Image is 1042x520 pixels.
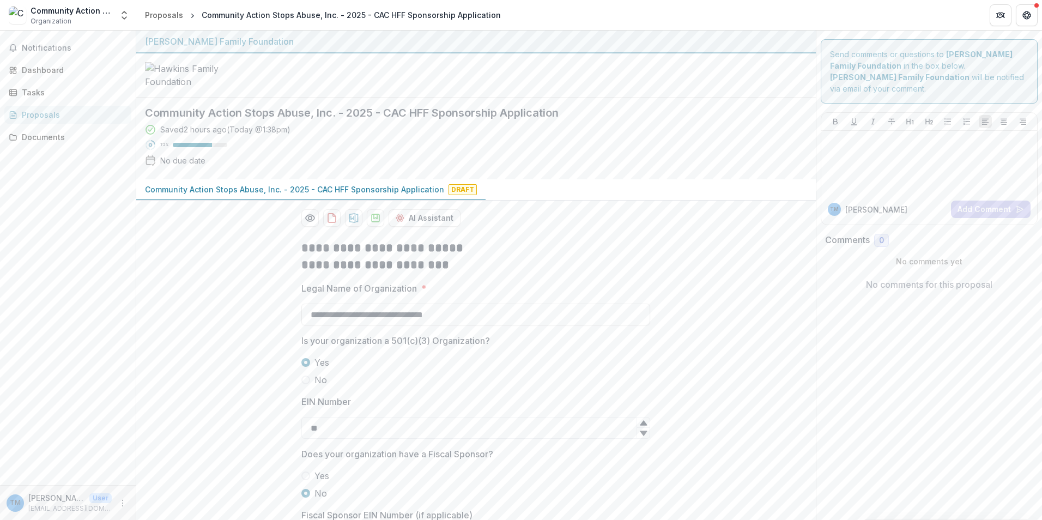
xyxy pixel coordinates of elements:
[160,124,290,135] div: Saved 2 hours ago ( Today @ 1:38pm )
[145,184,444,195] p: Community Action Stops Abuse, Inc. - 2025 - CAC HFF Sponsorship Application
[825,256,1034,267] p: No comments yet
[941,115,954,128] button: Bullet List
[830,207,839,212] div: Tim Murphy
[141,7,187,23] a: Proposals
[845,204,907,215] p: [PERSON_NAME]
[22,109,123,120] div: Proposals
[89,493,112,503] p: User
[31,16,71,26] span: Organization
[10,499,21,506] div: Tim Murphy
[821,39,1038,104] div: Send comments or questions to in the box below. will be notified via email of your comment.
[345,209,362,227] button: download-proposal
[22,44,127,53] span: Notifications
[22,87,123,98] div: Tasks
[160,155,205,166] div: No due date
[141,7,505,23] nav: breadcrumb
[314,487,327,500] span: No
[9,7,26,24] img: Community Action Stops Abuse, Inc.
[28,504,112,513] p: [EMAIL_ADDRESS][DOMAIN_NAME]
[904,115,917,128] button: Heading 1
[866,278,992,291] p: No comments for this proposal
[879,236,884,245] span: 0
[951,201,1031,218] button: Add Comment
[301,395,351,408] p: EIN Number
[4,83,131,101] a: Tasks
[31,5,112,16] div: Community Action Stops Abuse, Inc.
[1016,115,1029,128] button: Align Right
[22,131,123,143] div: Documents
[145,9,183,21] div: Proposals
[4,106,131,124] a: Proposals
[160,141,168,149] p: 72 %
[979,115,992,128] button: Align Left
[990,4,1011,26] button: Partners
[145,62,254,88] img: Hawkins Family Foundation
[4,39,131,57] button: Notifications
[997,115,1010,128] button: Align Center
[4,61,131,79] a: Dashboard
[1016,4,1038,26] button: Get Help
[145,106,790,119] h2: Community Action Stops Abuse, Inc. - 2025 - CAC HFF Sponsorship Application
[301,282,417,295] p: Legal Name of Organization
[4,128,131,146] a: Documents
[389,209,461,227] button: AI Assistant
[116,497,129,510] button: More
[301,209,319,227] button: Preview 42f708ee-617b-4a50-9d50-b2506781d29c-0.pdf
[830,72,970,82] strong: [PERSON_NAME] Family Foundation
[867,115,880,128] button: Italicize
[202,9,501,21] div: Community Action Stops Abuse, Inc. - 2025 - CAC HFF Sponsorship Application
[367,209,384,227] button: download-proposal
[825,235,870,245] h2: Comments
[847,115,861,128] button: Underline
[301,334,490,347] p: Is your organization a 501(c)(3) Organization?
[829,115,842,128] button: Bold
[117,4,132,26] button: Open entity switcher
[923,115,936,128] button: Heading 2
[301,448,493,461] p: Does your organization have a Fiscal Sponsor?
[145,35,807,48] div: [PERSON_NAME] Family Foundation
[449,184,477,195] span: Draft
[314,356,329,369] span: Yes
[323,209,341,227] button: download-proposal
[22,64,123,76] div: Dashboard
[314,469,329,482] span: Yes
[885,115,898,128] button: Strike
[314,373,327,386] span: No
[960,115,973,128] button: Ordered List
[28,492,85,504] p: [PERSON_NAME]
